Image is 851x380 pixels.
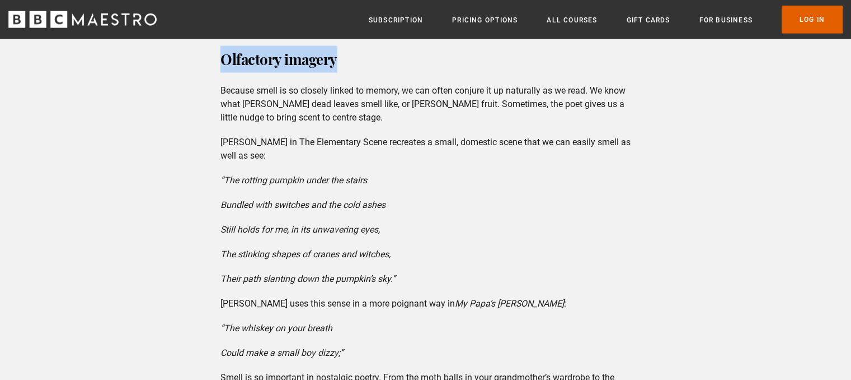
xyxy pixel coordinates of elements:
[220,297,631,311] p: [PERSON_NAME] uses this sense in a more poignant way in :
[220,224,380,235] em: Still holds for me, in its unwavering eyes,
[220,323,332,333] em: “The whiskey on your breath
[220,347,344,358] em: Could make a small boy dizzy;”
[220,84,631,124] p: Because smell is so closely linked to memory, we can often conjure it up naturally as we read. We...
[220,249,391,259] em: The stinking shapes of cranes and witches,
[369,6,843,34] nav: Primary
[220,274,396,284] em: Their path slanting down the pumpkin’s sky.”
[626,15,670,26] a: Gift Cards
[369,15,423,26] a: Subscription
[8,11,157,28] svg: BBC Maestro
[220,46,631,73] h3: Olfactory imagery
[220,175,367,186] em: “The rotting pumpkin under the stairs
[455,298,564,309] em: My Papa’s [PERSON_NAME]
[220,200,385,210] em: Bundled with switches and the cold ashes
[220,136,631,163] p: [PERSON_NAME] in The Elementary Scene recreates a small, domestic scene that we can easily smell ...
[452,15,518,26] a: Pricing Options
[782,6,843,34] a: Log In
[547,15,597,26] a: All Courses
[699,15,752,26] a: For business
